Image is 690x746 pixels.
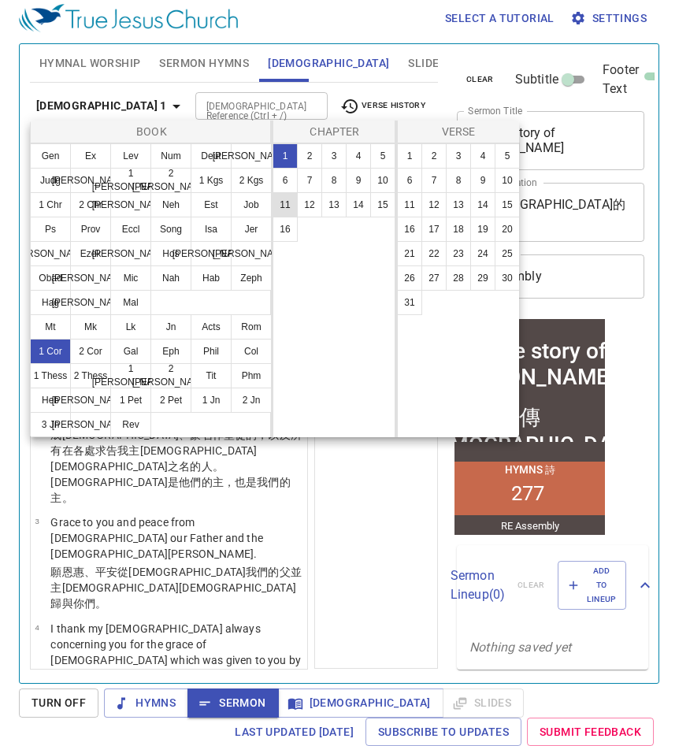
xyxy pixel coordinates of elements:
button: [PERSON_NAME] [231,241,272,266]
button: [PERSON_NAME] [30,241,71,266]
button: Jer [231,217,272,242]
button: [PERSON_NAME] [70,265,111,291]
button: [PERSON_NAME] [70,412,111,437]
button: [PERSON_NAME] [110,192,151,217]
button: Isa [191,217,232,242]
button: 15 [370,192,395,217]
button: 30 [495,265,520,291]
button: 31 [397,290,422,315]
button: 2 [PERSON_NAME] [150,168,191,193]
button: Mk [70,314,111,340]
button: Nah [150,265,191,291]
button: Eccl [110,217,151,242]
button: Lk [110,314,151,340]
button: Deut [191,143,232,169]
button: 23 [446,241,471,266]
button: Jn [150,314,191,340]
button: Zeph [231,265,272,291]
button: Lev [110,143,151,169]
button: 3 [446,143,471,169]
button: 3 [321,143,347,169]
button: 7 [297,168,322,193]
button: 10 [370,168,395,193]
button: 1 [397,143,422,169]
button: 29 [470,265,495,291]
p: Verse [401,124,516,139]
button: 16 [397,217,422,242]
button: Phil [191,339,232,364]
button: 1 Kgs [191,168,232,193]
button: Prov [70,217,111,242]
button: 1 [PERSON_NAME] [110,168,151,193]
button: [PERSON_NAME] [191,241,232,266]
button: 1 Thess [30,363,71,388]
button: Mic [110,265,151,291]
button: 20 [495,217,520,242]
button: 24 [470,241,495,266]
button: 27 [421,265,447,291]
button: 1 [273,143,298,169]
button: 19 [470,217,495,242]
button: Tit [191,363,232,388]
button: 11 [397,192,422,217]
button: 2 Thess [70,363,111,388]
button: 5 [370,143,395,169]
button: 13 [321,192,347,217]
button: Rev [110,412,151,437]
button: Mt [30,314,71,340]
button: Rom [231,314,272,340]
button: 8 [446,168,471,193]
button: [PERSON_NAME] [70,290,111,315]
button: 13 [446,192,471,217]
button: 11 [273,192,298,217]
button: Ex [70,143,111,169]
button: [PERSON_NAME] [110,241,151,266]
p: Chapter [276,124,393,139]
button: 10 [495,168,520,193]
button: 1 Cor [30,339,71,364]
button: 16 [273,217,298,242]
button: 2 Pet [150,388,191,413]
button: 2 [421,143,447,169]
button: Job [231,192,272,217]
button: 25 [495,241,520,266]
button: Eph [150,339,191,364]
button: Song [150,217,191,242]
button: Obad [30,265,71,291]
button: 7 [421,168,447,193]
button: 1 Jn [191,388,232,413]
button: 2 Cor [70,339,111,364]
p: Book [34,124,269,139]
button: 14 [346,192,371,217]
button: 1 Pet [110,388,151,413]
button: Phm [231,363,272,388]
button: 4 [470,143,495,169]
button: 8 [321,168,347,193]
button: 15 [495,192,520,217]
button: [PERSON_NAME] [70,388,111,413]
button: Num [150,143,191,169]
li: 277 [61,166,94,190]
button: Judg [30,168,71,193]
button: Col [231,339,272,364]
p: Hymns 詩 [54,148,105,162]
button: 14 [470,192,495,217]
button: 4 [346,143,371,169]
button: 2 Kgs [231,168,272,193]
button: 9 [346,168,371,193]
button: 6 [397,168,422,193]
button: Mal [110,290,151,315]
button: 3 Jn [30,412,71,437]
button: [PERSON_NAME] [231,143,272,169]
button: Ezek [70,241,111,266]
button: Hab [191,265,232,291]
button: Neh [150,192,191,217]
button: 21 [397,241,422,266]
button: Acts [191,314,232,340]
button: Gen [30,143,71,169]
div: RE Assembly [50,205,109,217]
button: 6 [273,168,298,193]
button: 2 [PERSON_NAME] [150,363,191,388]
button: 1 [PERSON_NAME] [110,363,151,388]
button: 22 [421,241,447,266]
